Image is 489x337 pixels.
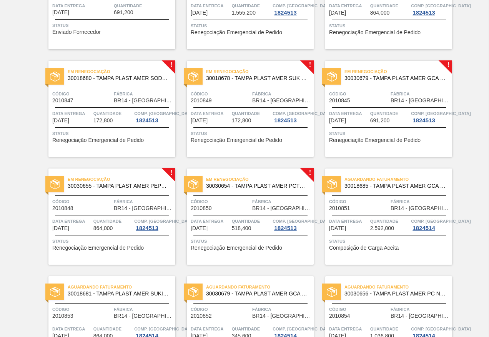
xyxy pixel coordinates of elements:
div: 1824513 [273,117,298,123]
span: Quantidade [370,325,409,333]
span: Em renegociação [206,68,314,75]
span: Status [191,22,312,30]
span: 30030656 - TAMPA PLAST AMER PC NIV24 [344,291,446,297]
span: 2010850 [191,205,212,211]
span: 11/09/2025 [329,10,346,16]
span: Fábrica [114,305,173,313]
div: 1824513 [411,117,436,123]
span: BR14 - Curitibana [252,98,312,103]
img: status [188,72,198,82]
span: Em renegociação [68,175,175,183]
div: 1824513 [134,117,160,123]
span: BR14 - Curitibana [114,313,173,319]
span: Status [52,130,173,137]
span: Status [329,130,450,137]
span: 2010853 [52,313,73,319]
a: Comp. [GEOGRAPHIC_DATA]1824513 [273,2,312,16]
a: !statusEm renegociação30030654 - TAMPA PLAST AMER PCTW NIV24Código2010850FábricaBR14 - [GEOGRAPHI... [175,168,314,265]
a: statusAguardando Faturamento30018685 - TAMPA PLAST AMER GCA S/LINERCódigo2010851FábricaBR14 - [GE... [314,168,452,265]
span: Composição de Carga Aceita [329,245,399,251]
a: Comp. [GEOGRAPHIC_DATA]1824513 [273,110,312,123]
img: status [327,179,337,189]
span: Data entrega [191,217,230,225]
span: Status [191,237,312,245]
span: 691,200 [114,10,133,15]
span: 1.555,200 [232,10,256,16]
span: Comp. Carga [273,110,332,117]
a: !statusEm renegociação30030679 - TAMPA PLAST AMER GCA ZERO NIV24Código2010845FábricaBR14 - [GEOGR... [314,61,452,157]
span: 30018685 - TAMPA PLAST AMER GCA S/LINER [344,183,446,189]
span: Fábrica [114,90,173,98]
span: Fábrica [391,198,450,205]
span: Quantidade [232,2,271,10]
span: 11/09/2025 [191,225,208,231]
img: status [327,287,337,297]
span: BR14 - Curitibana [391,98,450,103]
div: 1824513 [134,225,160,231]
span: Data entrega [329,110,368,117]
span: 864,000 [93,225,113,231]
span: Renegociação Emergencial de Pedido [52,137,144,143]
span: Aguardando Faturamento [68,283,175,291]
img: status [50,72,60,82]
span: BR14 - Curitibana [391,205,450,211]
span: Código [191,90,250,98]
span: 25/09/2025 [329,225,346,231]
span: Quantidade [232,325,271,333]
span: Fábrica [391,305,450,313]
span: Data entrega [52,325,91,333]
span: Quantidade [370,2,409,10]
span: Em renegociação [206,175,314,183]
span: Comp. Carga [273,2,332,10]
span: 30030679 - TAMPA PLAST AMER GCA ZERO NIV24 [206,291,308,297]
span: Comp. Carga [134,325,194,333]
span: Data entrega [329,325,368,333]
span: Comp. Carga [411,2,471,10]
div: 1824513 [273,225,298,231]
span: Código [329,305,389,313]
span: 2.592,000 [370,225,394,231]
span: Comp. Carga [411,325,471,333]
img: status [188,179,198,189]
span: Renegociação Emergencial de Pedido [329,30,421,35]
span: Quantidade [114,2,173,10]
span: Data entrega [329,217,368,225]
span: Status [52,237,173,245]
a: Comp. [GEOGRAPHIC_DATA]1824513 [134,110,173,123]
span: 11/09/2025 [52,225,69,231]
span: Quantidade [232,217,271,225]
span: Renegociação Emergencial de Pedido [191,30,282,35]
span: 2010849 [191,98,212,103]
span: Data entrega [52,2,112,10]
span: Quantidade [93,325,133,333]
div: 1824513 [411,10,436,16]
span: 518,400 [232,225,251,231]
span: Fábrica [391,90,450,98]
span: Código [329,198,389,205]
span: 864,000 [370,10,390,16]
a: Comp. [GEOGRAPHIC_DATA]1824513 [273,217,312,231]
div: 1824514 [411,225,436,231]
span: Comp. Carga [134,217,194,225]
span: 30018678 - TAMPA PLAST AMER SUK TUBAINA S/LINER [206,75,308,81]
div: 1824513 [273,10,298,16]
span: Renegociação Emergencial de Pedido [191,245,282,251]
span: BR14 - Curitibana [114,205,173,211]
span: Status [191,130,312,137]
span: 11/09/2025 [52,118,69,123]
span: Comp. Carga [134,110,194,117]
span: Em renegociação [344,68,452,75]
span: Comp. Carga [273,325,332,333]
span: Quantidade [232,110,271,117]
span: 30030654 - TAMPA PLAST AMER PCTW NIV24 [206,183,308,189]
img: status [327,72,337,82]
a: !statusEm renegociação30018678 - TAMPA PLAST AMER SUK TUBAINA S/LINERCódigo2010849FábricaBR14 - [... [175,61,314,157]
span: Fábrica [252,305,312,313]
a: Comp. [GEOGRAPHIC_DATA]1824513 [411,2,450,16]
span: 2010852 [191,313,212,319]
span: 11/09/2025 [329,118,346,123]
span: 691,200 [370,118,390,123]
span: Data entrega [52,110,91,117]
span: Status [329,237,450,245]
a: Comp. [GEOGRAPHIC_DATA]1824513 [411,110,450,123]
